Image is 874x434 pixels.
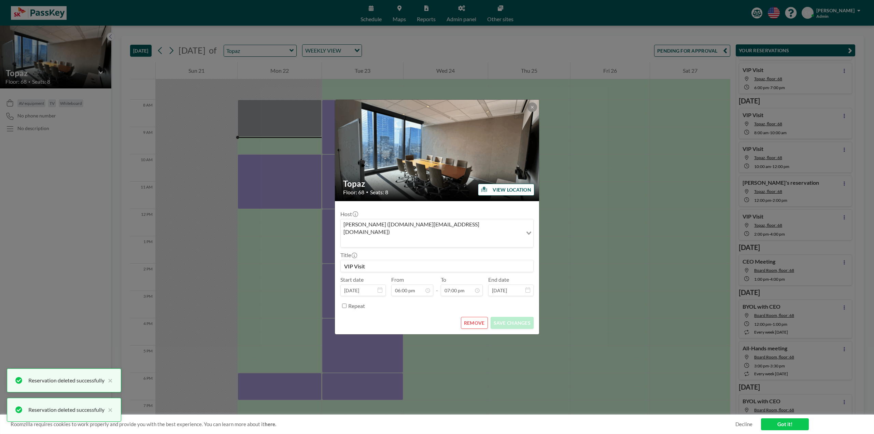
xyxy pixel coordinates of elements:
a: Got it! [761,418,809,430]
span: Seats: 8 [370,189,388,196]
label: From [391,276,404,283]
button: REMOVE [461,317,488,329]
a: Decline [735,421,752,428]
button: VIEW LOCATION [478,184,534,196]
span: Roomzilla requires cookies to work properly and provide you with the best experience. You can lea... [11,421,735,428]
label: End date [488,276,509,283]
div: Search for option [341,219,533,248]
label: Host [340,211,357,218]
input: Search for option [341,237,522,246]
span: [PERSON_NAME] ([DOMAIN_NAME][EMAIL_ADDRESS][DOMAIN_NAME]) [342,221,521,236]
label: Start date [340,276,364,283]
span: • [366,190,368,195]
label: To [441,276,446,283]
a: here. [265,421,276,427]
div: Reservation deleted successfully [28,376,104,384]
button: SAVE CHANGES [491,317,534,329]
button: close [104,406,113,414]
button: close [104,376,113,384]
span: Floor: 68 [343,189,364,196]
img: 537.gif [335,92,540,208]
label: Repeat [348,303,365,309]
input: (No title) [341,260,533,272]
span: - [436,279,438,294]
div: Reservation deleted successfully [28,406,104,414]
h2: Topaz [343,179,532,189]
label: Title [340,252,356,258]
